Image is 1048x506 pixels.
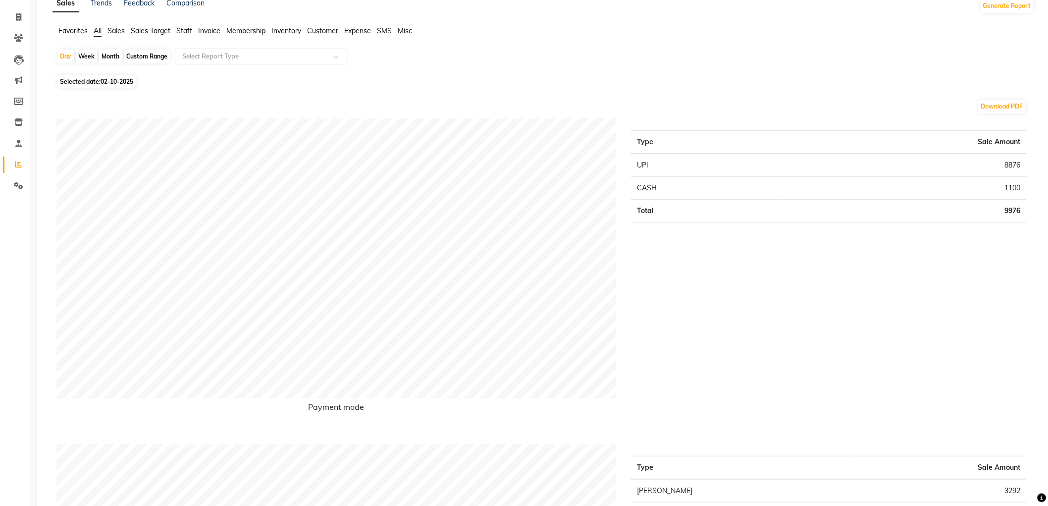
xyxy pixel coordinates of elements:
[398,26,412,35] span: Misc
[631,154,777,177] td: UPI
[76,50,97,63] div: Week
[850,479,1027,503] td: 3292
[631,456,850,480] th: Type
[777,131,1027,154] th: Sale Amount
[777,177,1027,200] td: 1100
[631,479,850,503] td: [PERSON_NAME]
[176,26,192,35] span: Staff
[850,456,1027,480] th: Sale Amount
[58,26,88,35] span: Favorites
[631,131,777,154] th: Type
[226,26,265,35] span: Membership
[307,26,338,35] span: Customer
[631,177,777,200] td: CASH
[631,200,777,223] td: Total
[198,26,220,35] span: Invoice
[979,100,1026,113] button: Download PDF
[56,402,616,416] h6: Payment mode
[377,26,392,35] span: SMS
[124,50,170,63] div: Custom Range
[107,26,125,35] span: Sales
[271,26,301,35] span: Inventory
[131,26,170,35] span: Sales Target
[57,50,74,63] div: Day
[57,75,136,88] span: Selected date:
[101,78,133,85] span: 02-10-2025
[94,26,102,35] span: All
[99,50,122,63] div: Month
[777,200,1027,223] td: 9976
[344,26,371,35] span: Expense
[777,154,1027,177] td: 8876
